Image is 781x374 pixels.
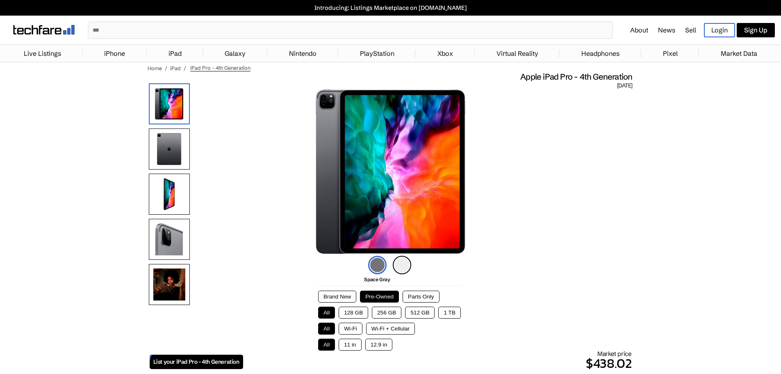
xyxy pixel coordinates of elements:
span: / [165,65,167,71]
img: Camera [149,219,190,260]
a: iPhone [100,45,129,62]
a: Market Data [717,45,761,62]
button: 256 GB [372,307,401,319]
a: Home [148,65,162,71]
a: iPad [164,45,186,62]
a: Sign Up [737,23,775,37]
a: Sell [685,26,696,34]
a: Pixel [659,45,682,62]
a: Xbox [433,45,457,62]
button: Pre-Owned [360,291,399,303]
img: techfare logo [13,25,75,34]
span: iPad Pro - 4th Generation [190,64,250,71]
a: Live Listings [20,45,65,62]
button: All [318,323,335,335]
img: Side [149,174,190,215]
button: 512 GB [405,307,435,319]
a: Headphones [577,45,624,62]
button: 1 TB [438,307,460,319]
a: Virtual Reality [492,45,542,62]
span: [DATE] [617,82,632,89]
img: Rear [149,128,190,170]
span: Space Gray [364,276,390,282]
div: Market price [243,350,632,373]
img: iPad Pro (4th Generation) [316,89,465,254]
button: Wi-Fi + Cellular [366,323,415,335]
a: List your iPad Pro - 4th Generation [150,355,243,369]
img: space-gray-icon [368,256,387,274]
a: About [630,26,648,34]
span: List your iPad Pro - 4th Generation [153,358,239,365]
button: All [318,339,335,351]
button: Wi-Fi [339,323,362,335]
span: / [184,65,186,71]
button: Brand New [318,291,356,303]
a: Login [704,23,735,37]
button: All [318,307,335,319]
img: silver-icon [393,256,411,274]
button: 128 GB [339,307,368,319]
button: 11 in [339,339,361,351]
img: iPad Pro (4th Generation) [149,83,190,124]
a: Nintendo [285,45,321,62]
a: iPad [170,65,181,71]
a: PlayStation [356,45,398,62]
p: $438.02 [243,353,632,373]
a: Galaxy [221,45,250,62]
span: Apple iPad Pro - 4th Generation [520,71,632,82]
a: Introducing: Listings Marketplace on [DOMAIN_NAME] [4,4,777,11]
a: News [658,26,675,34]
button: 12.9 in [365,339,393,351]
img: Using [149,264,190,305]
button: Parts Only [403,291,439,303]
